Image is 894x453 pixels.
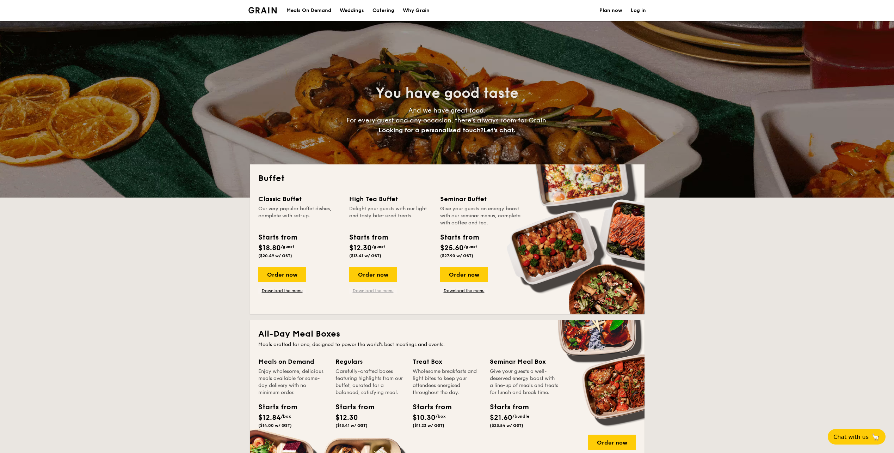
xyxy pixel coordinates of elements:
span: $21.60 [490,413,512,422]
a: Logotype [248,7,277,13]
div: Seminar Buffet [440,194,523,204]
div: Meals on Demand [258,357,327,367]
span: $12.30 [349,244,372,252]
div: Treat Box [413,357,481,367]
a: Download the menu [440,288,488,294]
div: Delight your guests with our light and tasty bite-sized treats. [349,205,432,226]
div: Regulars [335,357,404,367]
span: Looking for a personalised touch? [378,126,483,134]
div: Starts from [258,232,297,243]
button: Chat with us🦙 [828,429,886,445]
img: Grain [248,7,277,13]
div: High Tea Buffet [349,194,432,204]
div: Starts from [335,402,367,412]
div: Order now [258,267,306,282]
span: $10.30 [413,413,436,422]
a: Download the menu [349,288,397,294]
span: You have good taste [376,85,518,102]
span: 🦙 [871,433,880,441]
div: Order now [588,435,636,450]
div: Starts from [258,402,290,412]
span: /guest [464,244,477,249]
div: Give your guests an energy boost with our seminar menus, complete with coffee and tea. [440,205,523,226]
span: $12.30 [335,413,358,422]
span: ($14.00 w/ GST) [258,423,292,428]
a: Download the menu [258,288,306,294]
span: /bundle [512,414,529,419]
div: Our very popular buffet dishes, complete with set-up. [258,205,341,226]
span: /box [436,414,446,419]
span: ($23.54 w/ GST) [490,423,523,428]
div: Starts from [349,232,388,243]
div: Starts from [440,232,479,243]
span: ($11.23 w/ GST) [413,423,444,428]
span: Chat with us [833,434,869,440]
div: Enjoy wholesome, delicious meals available for same-day delivery with no minimum order. [258,368,327,396]
span: ($20.49 w/ GST) [258,253,292,258]
div: Meals crafted for one, designed to power the world's best meetings and events. [258,341,636,348]
div: Wholesome breakfasts and light bites to keep your attendees energised throughout the day. [413,368,481,396]
span: ($13.41 w/ GST) [335,423,368,428]
span: ($13.41 w/ GST) [349,253,381,258]
div: Starts from [413,402,444,412]
span: /box [281,414,291,419]
h2: Buffet [258,173,636,184]
div: Starts from [490,402,522,412]
div: Order now [349,267,397,282]
span: ($27.90 w/ GST) [440,253,473,258]
span: /guest [372,244,385,249]
div: Seminar Meal Box [490,357,559,367]
div: Carefully-crafted boxes featuring highlights from our buffet, curated for a balanced, satisfying ... [335,368,404,396]
div: Order now [440,267,488,282]
span: $12.84 [258,413,281,422]
h2: All-Day Meal Boxes [258,328,636,340]
div: Classic Buffet [258,194,341,204]
span: $25.60 [440,244,464,252]
span: And we have great food. For every guest and any occasion, there’s always room for Grain. [346,107,548,134]
div: Give your guests a well-deserved energy boost with a line-up of meals and treats for lunch and br... [490,368,559,396]
span: $18.80 [258,244,281,252]
span: /guest [281,244,294,249]
span: Let's chat. [483,126,516,134]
